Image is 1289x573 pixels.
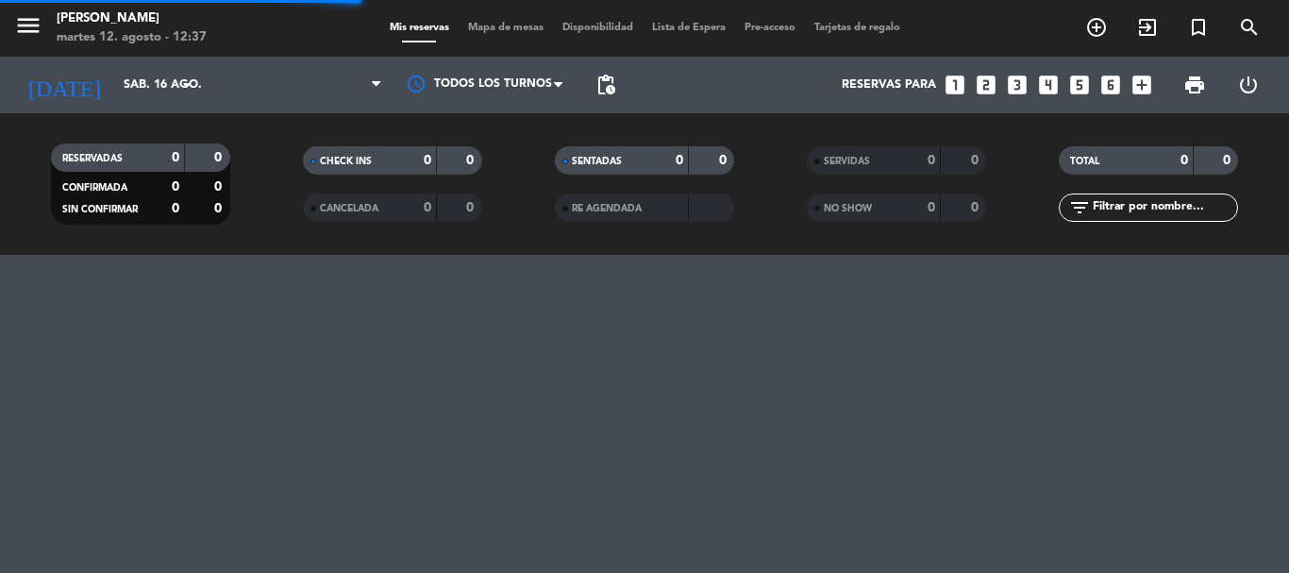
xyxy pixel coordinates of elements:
[214,151,226,164] strong: 0
[594,74,617,96] span: pending_actions
[553,23,643,33] span: Disponibilidad
[176,74,198,96] i: arrow_drop_down
[1221,57,1275,113] div: LOG OUT
[1183,74,1206,96] span: print
[214,202,226,215] strong: 0
[1036,73,1061,97] i: looks_4
[943,73,967,97] i: looks_one
[62,183,127,193] span: CONFIRMADA
[62,205,138,214] span: SIN CONFIRMAR
[824,204,872,213] span: NO SHOW
[1005,73,1030,97] i: looks_3
[14,11,42,46] button: menu
[643,23,735,33] span: Lista de Espera
[1091,197,1237,218] input: Filtrar por nombre...
[172,202,179,215] strong: 0
[572,157,622,166] span: SENTADAS
[1223,154,1234,167] strong: 0
[424,154,431,167] strong: 0
[424,201,431,214] strong: 0
[14,11,42,40] i: menu
[57,9,207,28] div: [PERSON_NAME]
[1085,16,1108,39] i: add_circle_outline
[1130,73,1154,97] i: add_box
[466,154,477,167] strong: 0
[172,151,179,164] strong: 0
[380,23,459,33] span: Mis reservas
[1067,73,1092,97] i: looks_5
[1070,157,1099,166] span: TOTAL
[1136,16,1159,39] i: exit_to_app
[214,180,226,194] strong: 0
[928,154,935,167] strong: 0
[172,180,179,194] strong: 0
[320,204,378,213] span: CANCELADA
[57,28,207,47] div: martes 12. agosto - 12:37
[1098,73,1123,97] i: looks_6
[459,23,553,33] span: Mapa de mesas
[805,23,910,33] span: Tarjetas de regalo
[1068,196,1091,219] i: filter_list
[1187,16,1210,39] i: turned_in_not
[824,157,870,166] span: SERVIDAS
[971,154,982,167] strong: 0
[971,201,982,214] strong: 0
[1238,16,1261,39] i: search
[572,204,642,213] span: RE AGENDADA
[719,154,730,167] strong: 0
[928,201,935,214] strong: 0
[14,64,114,106] i: [DATE]
[1180,154,1188,167] strong: 0
[676,154,683,167] strong: 0
[735,23,805,33] span: Pre-acceso
[1237,74,1260,96] i: power_settings_new
[842,78,936,92] span: Reservas para
[62,154,123,163] span: RESERVADAS
[320,157,372,166] span: CHECK INS
[466,201,477,214] strong: 0
[974,73,998,97] i: looks_two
